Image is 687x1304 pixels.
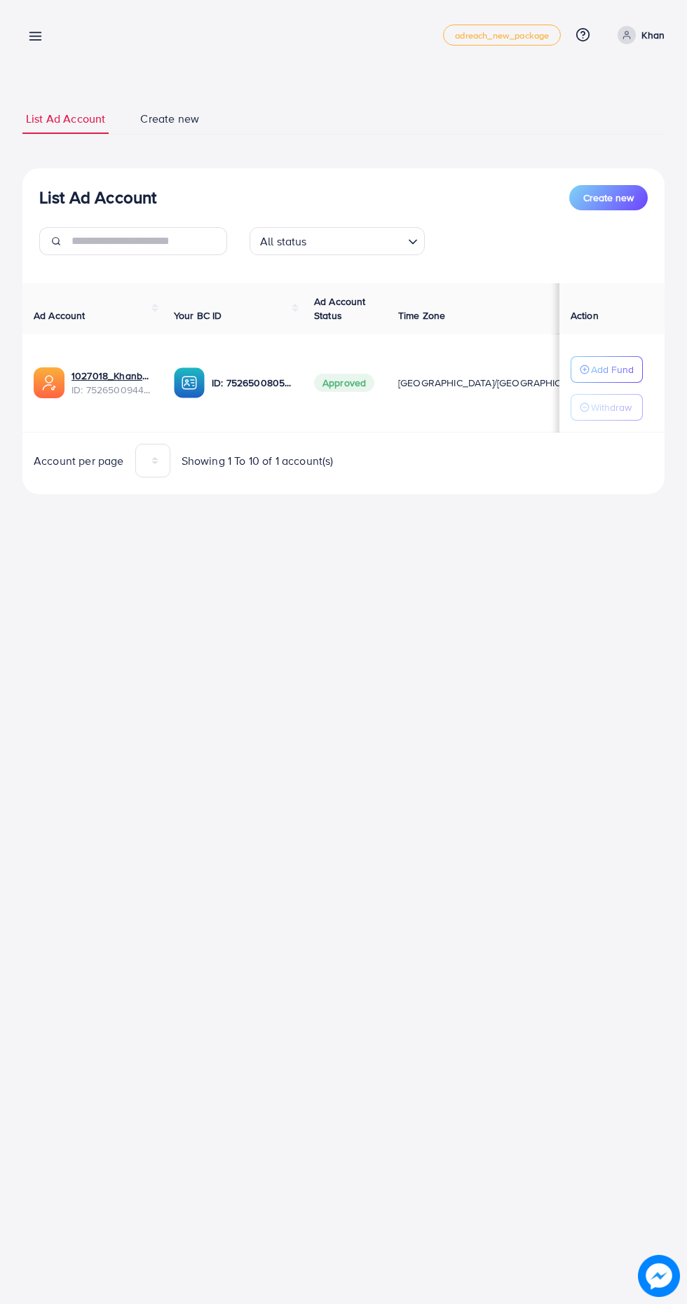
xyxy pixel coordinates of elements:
input: Search for option [311,229,402,252]
img: ic-ba-acc.ded83a64.svg [174,367,205,398]
span: Ad Account [34,308,86,322]
span: Create new [140,111,199,127]
span: All status [257,231,310,252]
span: Showing 1 To 10 of 1 account(s) [182,453,334,469]
span: Time Zone [398,308,445,322]
h3: List Ad Account [39,187,156,208]
button: Create new [569,185,648,210]
a: 1027018_Khanbhia_1752400071646 [72,369,151,383]
span: Approved [314,374,374,392]
span: Account per page [34,453,124,469]
a: adreach_new_package [443,25,561,46]
p: Khan [641,27,665,43]
span: ID: 7526500944935256080 [72,383,151,397]
span: adreach_new_package [455,31,549,40]
span: [GEOGRAPHIC_DATA]/[GEOGRAPHIC_DATA] [398,376,593,390]
p: Withdraw [591,399,632,416]
img: image [638,1255,680,1297]
span: Ad Account Status [314,294,366,322]
span: Create new [583,191,634,205]
span: List Ad Account [26,111,105,127]
button: Add Fund [571,356,643,383]
a: Khan [612,26,665,44]
div: Search for option [250,227,425,255]
img: ic-ads-acc.e4c84228.svg [34,367,64,398]
span: Your BC ID [174,308,222,322]
button: Withdraw [571,394,643,421]
p: Add Fund [591,361,634,378]
span: Action [571,308,599,322]
div: <span class='underline'>1027018_Khanbhia_1752400071646</span></br>7526500944935256080 [72,369,151,398]
p: ID: 7526500805902909457 [212,374,292,391]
